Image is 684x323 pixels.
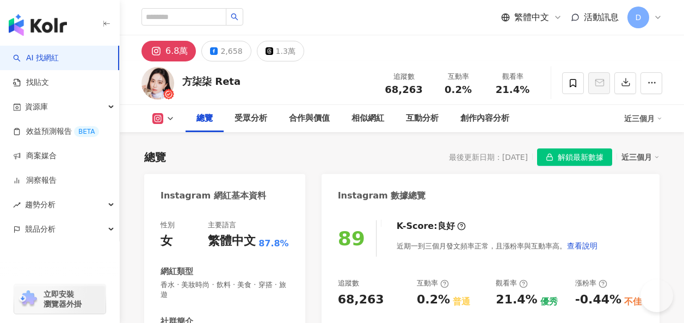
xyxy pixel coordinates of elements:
[161,266,193,277] div: 網紅類型
[208,233,256,250] div: 繁體中文
[201,41,251,61] button: 2,658
[338,291,384,308] div: 68,263
[13,175,57,186] a: 洞察報告
[492,71,533,82] div: 觀看率
[161,220,175,230] div: 性別
[13,201,21,209] span: rise
[352,112,384,125] div: 相似網紅
[567,241,597,250] span: 查看說明
[13,77,49,88] a: 找貼文
[383,71,424,82] div: 追蹤數
[13,151,57,161] a: 商案媒合
[220,44,242,59] div: 2,658
[17,290,39,308] img: chrome extension
[437,71,479,82] div: 互動率
[25,95,48,119] span: 資源庫
[584,12,619,22] span: 活動訊息
[575,278,607,288] div: 漲粉率
[182,74,241,88] div: 方柒柒 Reta
[289,112,330,125] div: 合作與價值
[208,220,236,230] div: 主要語言
[540,296,558,308] div: 優秀
[258,238,289,250] span: 87.8%
[445,84,472,95] span: 0.2%
[231,13,238,21] span: search
[144,150,166,165] div: 總覽
[460,112,509,125] div: 創作內容分析
[566,235,598,257] button: 查看說明
[14,284,106,314] a: chrome extension立即安裝 瀏覽器外掛
[640,279,673,312] iframe: Help Scout Beacon - Open
[141,41,196,61] button: 6.8萬
[338,190,426,202] div: Instagram 數據總覽
[496,291,537,308] div: 21.4%
[13,53,59,64] a: searchAI 找網紅
[417,278,449,288] div: 互動率
[161,233,172,250] div: 女
[453,296,470,308] div: 普通
[624,296,642,308] div: 不佳
[514,11,549,23] span: 繁體中文
[196,112,213,125] div: 總覽
[496,278,528,288] div: 觀看率
[25,192,56,217] span: 趨勢分析
[636,11,642,23] span: D
[575,291,621,308] div: -0.44%
[406,112,439,125] div: 互動分析
[235,112,267,125] div: 受眾分析
[558,149,603,166] span: 解鎖最新數據
[437,220,455,232] div: 良好
[161,190,266,202] div: Instagram 網紅基本資料
[13,126,99,137] a: 效益預測報告BETA
[257,41,304,61] button: 1.3萬
[417,291,450,308] div: 0.2%
[165,44,188,59] div: 6.8萬
[276,44,295,59] div: 1.3萬
[397,220,466,232] div: K-Score :
[141,67,174,100] img: KOL Avatar
[397,235,598,257] div: 近期一到三個月發文頻率正常，且漲粉率與互動率高。
[537,148,612,166] button: 解鎖最新數據
[161,280,289,300] span: 香水 · 美妝時尚 · 飲料 · 美食 · 穿搭 · 旅遊
[9,14,67,36] img: logo
[385,84,422,95] span: 68,263
[621,150,660,164] div: 近三個月
[338,278,359,288] div: 追蹤數
[624,110,662,127] div: 近三個月
[496,84,529,95] span: 21.4%
[338,227,365,250] div: 89
[44,289,82,309] span: 立即安裝 瀏覽器外掛
[449,153,528,161] div: 最後更新日期：[DATE]
[25,217,56,241] span: 競品分析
